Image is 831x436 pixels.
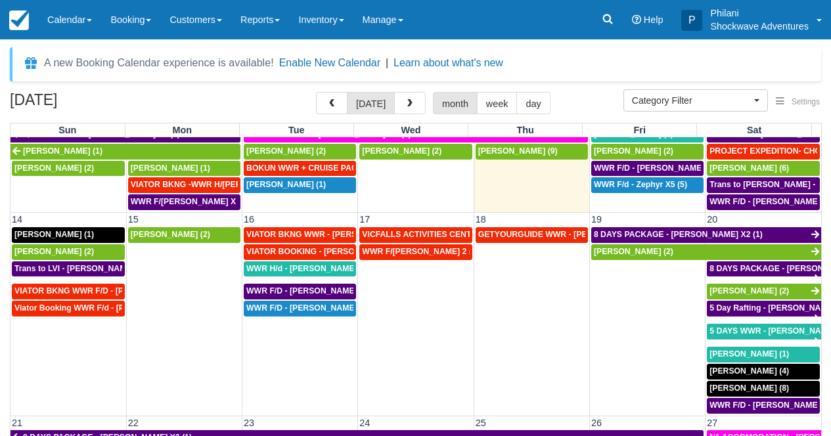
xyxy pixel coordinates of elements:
a: Trans to [PERSON_NAME] - [PERSON_NAME] X 1 (2) [707,177,820,193]
a: [PERSON_NAME] (9) [476,144,588,160]
span: VIATOR BKNG WWR - [PERSON_NAME] 2 (2) [246,230,418,239]
span: Fri [634,125,646,135]
span: [PERSON_NAME] (2) [709,286,789,295]
button: [DATE] [347,92,395,114]
p: Philani [710,7,809,20]
span: 18 [474,214,487,225]
span: [PERSON_NAME] (1) [709,349,789,359]
a: [PERSON_NAME] (2) [128,227,240,243]
span: Help [644,14,663,25]
button: Enable New Calendar [279,56,380,70]
span: [PERSON_NAME] (1) [14,230,94,239]
span: Tue [288,125,305,135]
span: WWR F/D - [PERSON_NAME] 4 (4) [246,303,376,313]
span: [PERSON_NAME] (6) [709,163,789,173]
a: [PERSON_NAME] (2) [12,244,125,260]
span: Trans to LVI - [PERSON_NAME] X1 (1) [14,264,158,273]
span: Mon [172,125,192,135]
span: Sat [747,125,761,135]
a: [PERSON_NAME] (8) [707,381,820,397]
span: 27 [706,418,719,428]
span: 8 DAYS PACKAGE - [PERSON_NAME] X2 (1) [594,230,763,239]
a: WWR F/D - [PERSON_NAME] X 2 (2) [591,161,704,177]
span: Sun [58,125,76,135]
a: VIATOR BKNG -WWR H/[PERSON_NAME] X 2 (2) [128,177,240,193]
a: [PERSON_NAME] (2) [244,144,356,160]
button: day [516,92,550,114]
span: [PERSON_NAME] (2) [594,129,673,139]
div: P [681,10,702,31]
a: WWR F/[PERSON_NAME] 2 (2) [359,244,472,260]
h2: [DATE] [10,92,176,116]
span: Category Filter [632,94,751,107]
a: WWR F/D - [PERSON_NAME] X2 (2) [707,194,820,210]
span: 22 [127,418,140,428]
a: WWR F/D - [PERSON_NAME] 4 (4) [244,301,356,316]
span: Settings [792,97,820,106]
button: month [433,92,478,114]
span: 26 [590,418,603,428]
a: GETYOURGUIDE WWR - [PERSON_NAME] X 9 (9) [476,227,588,243]
span: ACCOMODATION -[PERSON_NAME] x 1 (1) [246,129,411,139]
a: [PERSON_NAME] (1) [128,161,240,177]
span: Thu [516,125,533,135]
a: Learn about what's new [393,57,503,68]
a: VIATOR BKNG WWR F/D - [PERSON_NAME] X 1 (1) [12,284,125,299]
img: checkfront-main-nav-mini-logo.png [9,11,29,30]
span: GETYOURGUIDE WWR - [PERSON_NAME] X 9 (9) [478,230,667,239]
span: [PERSON_NAME] (1) [246,180,326,189]
span: [PERSON_NAME] (2) [362,146,441,156]
span: WWR F/D - [PERSON_NAME] X 2 (2) [594,163,731,173]
a: PROJECT EXPEDITION- CHOBE SAFARI - [GEOGRAPHIC_DATA][PERSON_NAME] 2 (2) [707,144,820,160]
a: VIATOR BKNG WWR - [PERSON_NAME] 2 (2) [244,227,356,243]
a: [PERSON_NAME] (2) [359,144,472,160]
button: week [477,92,518,114]
span: 14 [11,214,24,225]
span: 25 [474,418,487,428]
span: WWR F/d - Zephyr X5 (5) [594,180,687,189]
span: 15 [127,214,140,225]
span: [PERSON_NAME] (2) [131,230,210,239]
a: Viator Booking WWR F/d - [PERSON_NAME] X 1 (1) [12,301,125,316]
a: BOKUN WWR + CRUISE PACKAGE - [PERSON_NAME] South X 2 (2) [244,161,356,177]
a: [PERSON_NAME] (2) [591,144,704,160]
span: Wed [401,125,420,135]
i: Help [632,15,641,24]
span: [PERSON_NAME] (1) [131,163,210,173]
a: 5 DAYS WWR - [PERSON_NAME] (2) [707,324,821,339]
span: 21 [11,418,24,428]
div: A new Booking Calendar experience is available! [44,55,274,71]
span: 20 [706,214,719,225]
button: Settings [768,93,828,112]
span: [PERSON_NAME] (2) [246,146,326,156]
a: 8 DAYS PACKAGE - [PERSON_NAME] X2 (1) [591,227,821,243]
span: [PERSON_NAME] (2) [14,247,94,256]
span: VICFALLS ACTIVITIES CENTER - HELICOPTER -[PERSON_NAME] X 4 (4) [362,230,640,239]
a: [PERSON_NAME] (1) [244,177,356,193]
span: WWR H/d - [PERSON_NAME] X3 (3) [246,264,381,273]
a: [PERSON_NAME] (2) [591,244,821,260]
a: Trans to LVI - [PERSON_NAME] X1 (1) [12,261,125,277]
span: | [386,57,388,68]
button: Category Filter [623,89,768,112]
a: [PERSON_NAME] (2) [12,161,125,177]
span: 19 [590,214,603,225]
span: BOKUN WWR + CRUISE PACKAGE - [PERSON_NAME] South X 2 (2) [246,163,506,173]
span: VIATOR BKNG WWR F/D - [PERSON_NAME] X 1 (1) [14,286,210,295]
a: WWR F/[PERSON_NAME] X 1 (2) [128,194,240,210]
a: [PERSON_NAME] (1) [707,347,820,362]
a: [PERSON_NAME] (4) [707,364,820,380]
span: [PERSON_NAME] (8) [709,383,789,393]
span: [PERSON_NAME] (2) [14,163,94,173]
span: [PERSON_NAME] (9) [478,146,558,156]
span: Viator Booking WWR F/d - [PERSON_NAME] X 1 (1) [14,303,210,313]
span: 2,5 DAYS WWR - [PERSON_NAME] X1 (1) [23,129,180,139]
span: 23 [242,418,256,428]
a: [PERSON_NAME] (1) [12,227,125,243]
span: 24 [358,418,371,428]
span: [PERSON_NAME] (2) [594,247,673,256]
p: Shockwave Adventures [710,20,809,33]
a: [PERSON_NAME] (6) [707,161,820,177]
span: WWR F/[PERSON_NAME] 2 (2) [362,247,478,256]
span: [PERSON_NAME] (2) [594,146,673,156]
